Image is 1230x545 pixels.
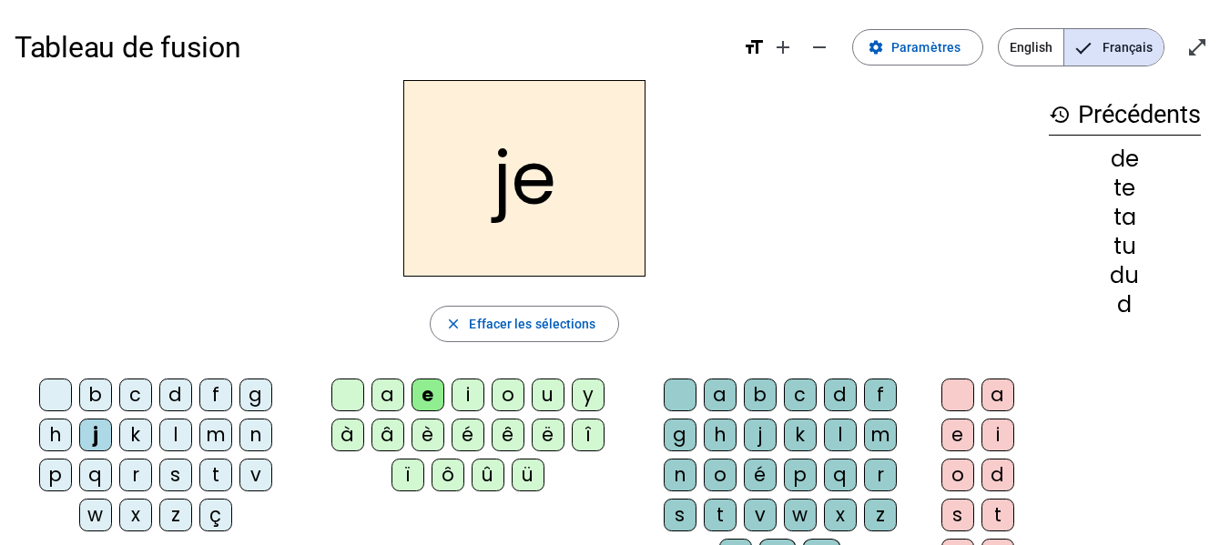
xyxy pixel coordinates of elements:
[941,419,974,451] div: e
[1049,294,1201,316] div: d
[704,378,737,411] div: a
[512,459,544,491] div: ü
[824,378,857,411] div: d
[199,499,232,531] div: ç
[119,378,152,411] div: c
[430,306,618,342] button: Effacer les sélections
[941,459,974,491] div: o
[808,36,830,58] mat-icon: remove
[1049,177,1201,199] div: te
[1049,236,1201,257] div: tu
[824,419,857,451] div: l
[239,419,272,451] div: n
[119,459,152,491] div: r
[704,499,737,531] div: t
[39,459,72,491] div: p
[765,29,801,66] button: Augmenter la taille de la police
[445,316,462,332] mat-icon: close
[664,499,696,531] div: s
[532,419,564,451] div: ë
[1049,265,1201,287] div: du
[981,499,1014,531] div: t
[824,499,857,531] div: x
[412,378,444,411] div: e
[864,378,897,411] div: f
[159,419,192,451] div: l
[1064,29,1164,66] span: Français
[199,459,232,491] div: t
[15,18,728,76] h1: Tableau de fusion
[704,459,737,491] div: o
[452,419,484,451] div: é
[852,29,983,66] button: Paramètres
[1049,207,1201,228] div: ta
[784,459,817,491] div: p
[79,459,112,491] div: q
[492,419,524,451] div: ê
[572,378,605,411] div: y
[744,459,777,491] div: é
[452,378,484,411] div: i
[1049,148,1201,170] div: de
[784,419,817,451] div: k
[864,499,897,531] div: z
[664,419,696,451] div: g
[79,419,112,451] div: j
[119,499,152,531] div: x
[371,419,404,451] div: â
[891,36,961,58] span: Paramètres
[664,459,696,491] div: n
[412,419,444,451] div: è
[1186,36,1208,58] mat-icon: open_in_full
[999,29,1063,66] span: English
[469,313,595,335] span: Effacer les sélections
[492,378,524,411] div: o
[1179,29,1215,66] button: Entrer en plein écran
[159,378,192,411] div: d
[941,499,974,531] div: s
[864,459,897,491] div: r
[801,29,838,66] button: Diminuer la taille de la police
[239,378,272,411] div: g
[432,459,464,491] div: ô
[868,39,884,56] mat-icon: settings
[199,419,232,451] div: m
[981,459,1014,491] div: d
[472,459,504,491] div: û
[331,419,364,451] div: à
[79,378,112,411] div: b
[1049,104,1071,126] mat-icon: history
[981,419,1014,451] div: i
[824,459,857,491] div: q
[159,499,192,531] div: z
[744,499,777,531] div: v
[79,499,112,531] div: w
[998,28,1164,66] mat-button-toggle-group: Language selection
[572,419,605,451] div: î
[391,459,424,491] div: ï
[199,378,232,411] div: f
[981,378,1014,411] div: a
[864,419,897,451] div: m
[371,378,404,411] div: a
[784,499,817,531] div: w
[744,419,777,451] div: j
[744,378,777,411] div: b
[403,80,645,277] h2: je
[39,419,72,451] div: h
[239,459,272,491] div: v
[743,36,765,58] mat-icon: format_size
[159,459,192,491] div: s
[532,378,564,411] div: u
[704,419,737,451] div: h
[772,36,794,58] mat-icon: add
[119,419,152,451] div: k
[784,378,817,411] div: c
[1049,95,1201,136] h3: Précédents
